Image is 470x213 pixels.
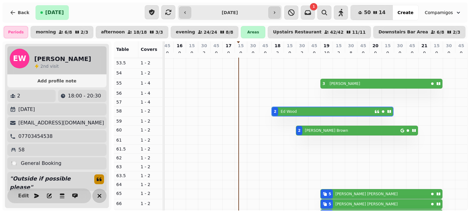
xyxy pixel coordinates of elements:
[189,50,194,56] p: 0
[141,47,157,52] span: Covers
[268,26,371,38] button: Upstairs Restaurant42/4211/11
[409,43,415,49] p: 45
[18,119,104,127] p: [EMAIL_ADDRESS][DOMAIN_NAME]
[116,80,136,86] p: 55
[116,173,136,179] p: 63.5
[275,50,280,56] p: 2
[437,30,444,34] p: 6 / 8
[323,43,329,49] p: 19
[171,26,239,38] button: evening24/248/8
[141,90,160,96] p: 1 - 4
[238,43,244,49] p: 15
[116,164,136,170] p: 63
[20,193,27,198] span: Edit
[273,30,322,35] p: Upstairs Restaurant
[226,30,233,34] p: 8 / 8
[176,30,195,35] p: evening
[202,50,207,56] p: 2
[348,43,354,49] p: 30
[335,202,397,207] p: [PERSON_NAME] [PERSON_NAME]
[425,10,453,16] span: Compamigos
[18,146,24,154] p: 58
[453,30,461,34] p: 2 / 3
[116,99,136,105] p: 57
[141,181,160,188] p: 1 - 2
[18,106,35,113] p: [DATE]
[141,70,160,76] p: 1 - 2
[116,108,136,114] p: 58
[274,109,276,114] div: 2
[4,26,28,38] div: Periods
[323,81,325,86] div: 3
[241,26,265,38] div: Areas
[141,173,160,179] p: 1 - 2
[397,50,402,56] p: 0
[421,7,465,18] button: Compamigos
[446,43,452,49] p: 30
[446,50,451,56] p: 0
[35,5,69,20] button: [DATE]
[360,43,366,49] p: 45
[141,137,160,143] p: 1 - 2
[287,50,292,56] p: 0
[65,30,72,34] p: 6 / 8
[329,202,331,207] div: 5
[141,99,160,105] p: 1 - 4
[116,146,136,152] p: 61.5
[330,30,344,34] p: 42 / 42
[336,50,341,56] p: 2
[281,109,297,114] p: Ed Wood
[189,43,195,49] p: 15
[385,43,390,49] p: 15
[250,43,256,49] p: 30
[165,50,170,56] p: 0
[372,43,378,49] p: 20
[373,50,378,56] p: 0
[201,43,207,49] p: 30
[101,30,125,35] p: afternoon
[287,43,293,49] p: 15
[141,146,160,152] p: 1 - 2
[330,81,360,86] p: [PERSON_NAME]
[10,77,104,85] button: Add profile note
[141,200,160,207] p: 1 - 2
[300,50,304,56] p: 2
[116,90,136,96] p: 56
[349,50,353,56] p: 8
[31,26,93,38] button: morning6/82/3
[177,50,182,56] p: 0
[204,30,217,34] p: 24 / 24
[164,43,170,49] p: 45
[5,5,34,20] button: Back
[13,55,26,62] span: EW
[324,50,329,56] p: 10
[263,50,268,56] p: 0
[379,30,428,35] p: Downstairs Bar Area
[262,43,268,49] p: 45
[116,127,136,133] p: 60
[141,155,160,161] p: 1 - 2
[298,128,300,133] div: 2
[410,50,415,56] p: 0
[116,181,136,188] p: 64
[313,5,315,8] span: 1
[336,43,341,49] p: 15
[17,190,30,202] button: Edit
[141,190,160,196] p: 1 - 2
[141,60,160,66] p: 1 - 2
[141,118,160,124] p: 1 - 2
[40,64,43,69] span: 2
[43,64,50,69] span: nd
[213,43,219,49] p: 45
[36,30,56,35] p: morning
[141,127,160,133] p: 1 - 2
[141,164,160,170] p: 1 - 2
[299,43,305,49] p: 30
[373,26,465,38] button: Downstairs Bar Area6/82/3
[96,26,168,38] button: afternoon18/183/3
[329,192,331,196] div: 5
[335,192,397,196] p: [PERSON_NAME] [PERSON_NAME]
[116,155,136,161] p: 62
[21,160,62,167] p: General Booking
[305,128,348,133] p: [PERSON_NAME] Brown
